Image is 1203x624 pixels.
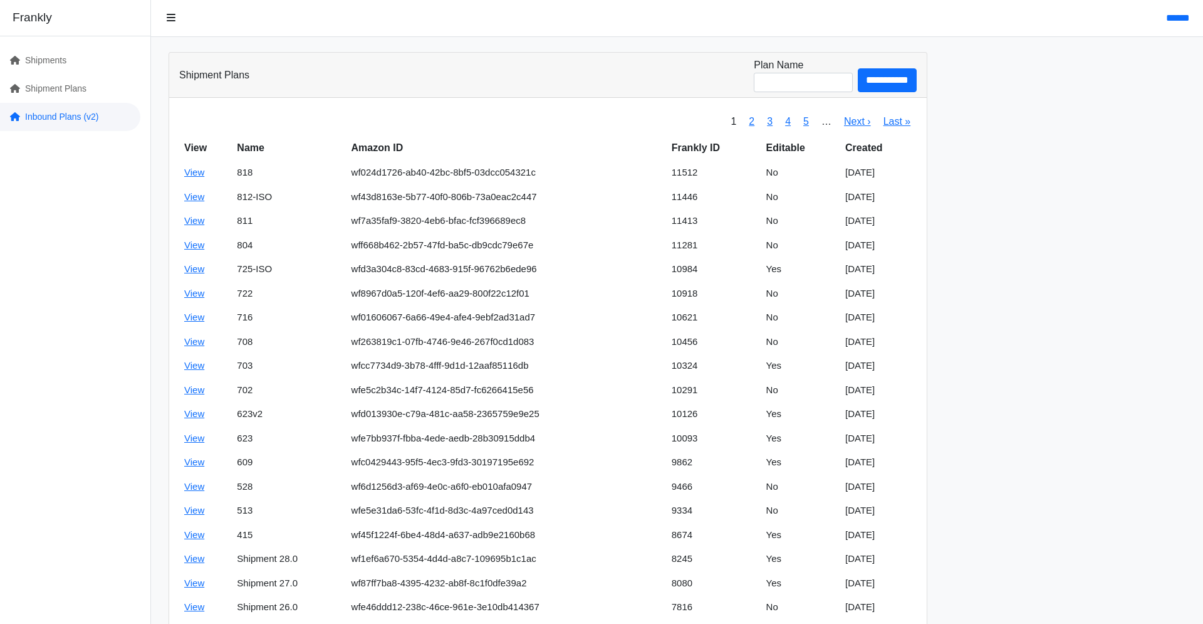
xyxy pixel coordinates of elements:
a: View [184,481,204,492]
td: No [761,209,840,233]
a: View [184,578,204,588]
td: Yes [761,354,840,378]
td: No [761,499,840,523]
td: Yes [761,257,840,282]
td: wf7a35faf9-3820-4eb6-bfac-fcf396689ec8 [346,209,667,233]
td: 528 [232,475,346,499]
td: 10621 [667,305,761,330]
a: View [184,336,204,347]
td: 804 [232,233,346,258]
td: [DATE] [840,426,917,451]
td: 9466 [667,475,761,499]
td: [DATE] [840,233,917,258]
td: 623v2 [232,402,346,426]
td: [DATE] [840,378,917,403]
span: 1 [724,108,742,135]
td: 10324 [667,354,761,378]
td: wf8967d0a5-120f-4ef6-aa29-800f22c12f01 [346,282,667,306]
td: wff668b462-2b57-47fd-ba5c-db9cdc79e67e [346,233,667,258]
td: wfcc7734d9-3b78-4fff-9d1d-12aaf85116db [346,354,667,378]
td: 725-ISO [232,257,346,282]
td: wfe5e31da6-53fc-4f1d-8d3c-4a97ced0d143 [346,499,667,523]
td: No [761,282,840,306]
td: 812-ISO [232,185,346,209]
td: Yes [761,426,840,451]
a: View [184,433,204,443]
td: 609 [232,450,346,475]
td: wf87ff7ba8-4395-4232-ab8f-8c1f0dfe39a2 [346,571,667,596]
td: No [761,595,840,620]
td: wfd013930e-c79a-481c-aa58-2365759e9e25 [346,402,667,426]
td: Yes [761,571,840,596]
td: 9862 [667,450,761,475]
td: wf43d8163e-5b77-40f0-806b-73a0eac2c447 [346,185,667,209]
td: 703 [232,354,346,378]
td: 10918 [667,282,761,306]
a: 2 [749,116,754,127]
td: 11413 [667,209,761,233]
td: wfd3a304c8-83cd-4683-915f-96762b6ede96 [346,257,667,282]
td: [DATE] [840,185,917,209]
th: View [179,135,232,161]
td: [DATE] [840,475,917,499]
td: [DATE] [840,523,917,547]
td: 8674 [667,523,761,547]
td: [DATE] [840,282,917,306]
td: 811 [232,209,346,233]
td: No [761,378,840,403]
td: Yes [761,402,840,426]
td: 10126 [667,402,761,426]
td: 10291 [667,378,761,403]
a: View [184,191,204,202]
a: 4 [785,116,791,127]
td: No [761,305,840,330]
td: [DATE] [840,209,917,233]
td: [DATE] [840,354,917,378]
td: Yes [761,547,840,571]
td: wf263819c1-07fb-4746-9e46-267f0cd1d083 [346,330,667,354]
td: 11281 [667,233,761,258]
td: Yes [761,523,840,547]
td: No [761,233,840,258]
td: [DATE] [840,330,917,354]
td: 722 [232,282,346,306]
td: 9334 [667,499,761,523]
td: [DATE] [840,450,917,475]
td: [DATE] [840,305,917,330]
td: wf024d1726-ab40-42bc-8bf5-03dcc054321c [346,161,667,185]
td: 708 [232,330,346,354]
a: 3 [767,116,773,127]
nav: pager [724,108,917,135]
span: … [815,108,838,135]
td: wf45f1224f-6be4-48d4-a637-adb9e2160b68 [346,523,667,547]
td: No [761,161,840,185]
td: wf6d1256d3-af69-4e0c-a6f0-eb010afa0947 [346,475,667,499]
td: [DATE] [840,571,917,596]
a: View [184,529,204,540]
a: View [184,505,204,516]
th: Frankly ID [667,135,761,161]
td: Yes [761,450,840,475]
a: 5 [803,116,809,127]
a: View [184,457,204,467]
th: Amazon ID [346,135,667,161]
a: View [184,553,204,564]
td: 10456 [667,330,761,354]
td: [DATE] [840,257,917,282]
td: 8245 [667,547,761,571]
td: No [761,330,840,354]
th: Name [232,135,346,161]
a: View [184,215,204,226]
td: [DATE] [840,161,917,185]
td: 11512 [667,161,761,185]
td: 623 [232,426,346,451]
a: View [184,312,204,322]
td: wf1ef6a670-5354-4d4d-a8c7-109695b1c1ac [346,547,667,571]
td: wfe46ddd12-238c-46ce-961e-3e10db414367 [346,595,667,620]
td: wf01606067-6a66-49e4-afe4-9ebf2ad31ad7 [346,305,667,330]
td: 513 [232,499,346,523]
td: wfe7bb937f-fbba-4ede-aedb-28b30915ddb4 [346,426,667,451]
td: No [761,475,840,499]
a: Next › [844,116,871,127]
a: Last » [883,116,911,127]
